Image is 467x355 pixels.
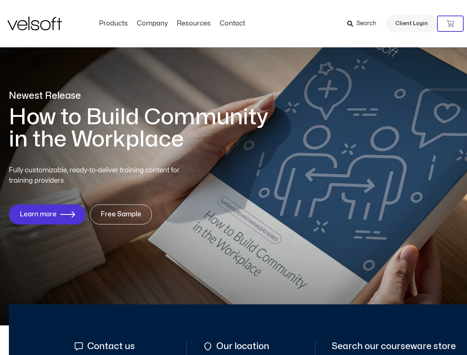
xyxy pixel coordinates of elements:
[95,20,132,28] a: ProductsMenu Toggle
[95,20,250,28] nav: Menu
[356,19,376,28] span: Search
[20,211,57,218] span: Learn more
[132,20,172,28] a: CompanyMenu Toggle
[215,20,250,28] a: ContactMenu Toggle
[9,106,279,151] h1: How to Build Community in the Workplace
[386,15,437,33] a: Client Login
[9,165,193,186] p: Fully customizable, ready-to-deliver training content for training providers.
[101,211,141,218] span: Free Sample
[90,204,152,224] a: Free Sample
[332,341,456,351] span: Search our courseware store
[9,204,86,224] a: Learn more
[9,89,279,102] p: Newest Release
[347,17,382,30] a: Search
[85,341,135,351] span: Contact us
[7,17,62,30] img: Velsoft Training Materials
[172,20,215,28] a: ResourcesMenu Toggle
[395,19,428,28] span: Client Login
[214,341,269,351] span: Our location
